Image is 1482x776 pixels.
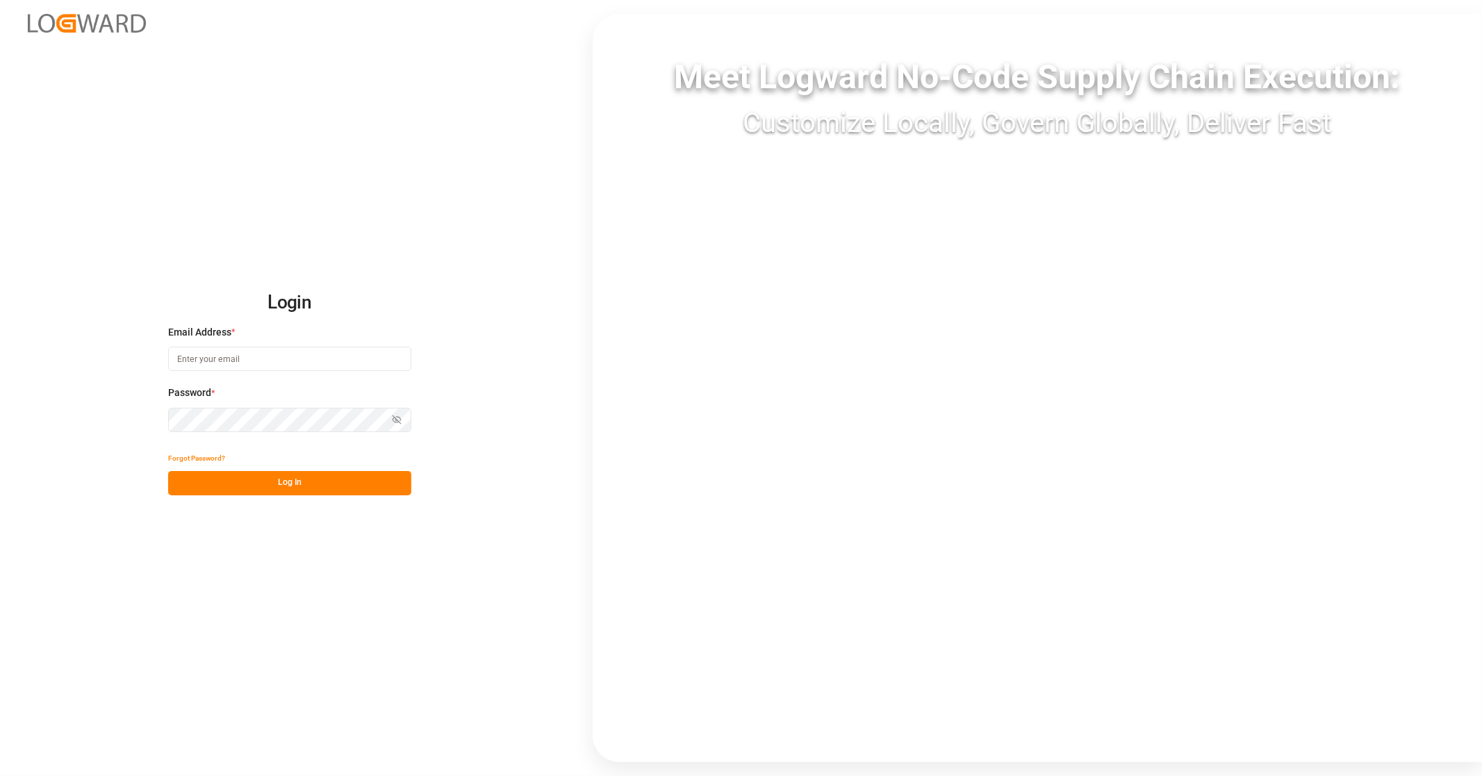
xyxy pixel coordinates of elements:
span: Password [168,386,211,400]
div: Customize Locally, Govern Globally, Deliver Fast [593,102,1482,144]
img: Logward_new_orange.png [28,14,146,33]
button: Forgot Password? [168,447,225,471]
div: Meet Logward No-Code Supply Chain Execution: [593,52,1482,102]
input: Enter your email [168,347,411,371]
button: Log In [168,471,411,495]
h2: Login [168,281,411,325]
span: Email Address [168,325,231,340]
